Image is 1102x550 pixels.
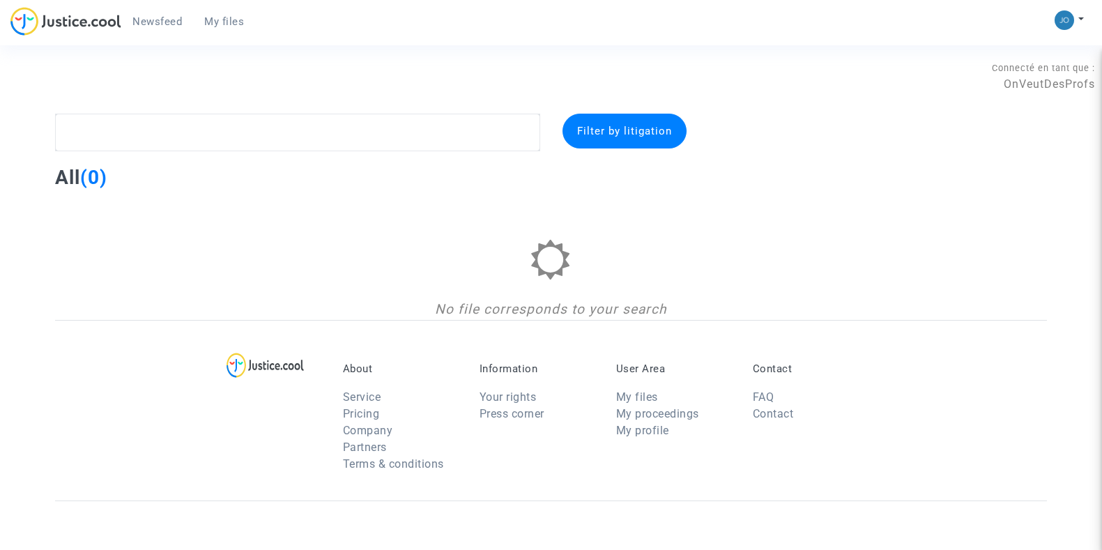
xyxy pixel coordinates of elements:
[480,362,595,375] p: Information
[343,457,444,471] a: Terms & conditions
[193,11,255,32] a: My files
[80,166,107,189] span: (0)
[55,300,1047,320] div: No file corresponds to your search
[753,390,774,404] a: FAQ
[121,11,193,32] a: Newsfeed
[577,125,672,137] span: Filter by litigation
[343,441,387,454] a: Partners
[753,362,868,375] p: Contact
[227,353,304,378] img: logo-lg.svg
[10,7,121,36] img: jc-logo.svg
[480,407,544,420] a: Press corner
[992,63,1095,73] span: Connecté en tant que :
[343,424,393,437] a: Company
[204,15,244,28] span: My files
[616,390,658,404] a: My files
[480,390,537,404] a: Your rights
[132,15,182,28] span: Newsfeed
[343,362,459,375] p: About
[616,362,732,375] p: User Area
[753,407,794,420] a: Contact
[1055,10,1074,30] img: 45a793c8596a0d21866ab9c5374b5e4b
[343,390,381,404] a: Service
[55,166,80,189] span: All
[616,424,669,437] a: My profile
[343,407,380,420] a: Pricing
[616,407,699,420] a: My proceedings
